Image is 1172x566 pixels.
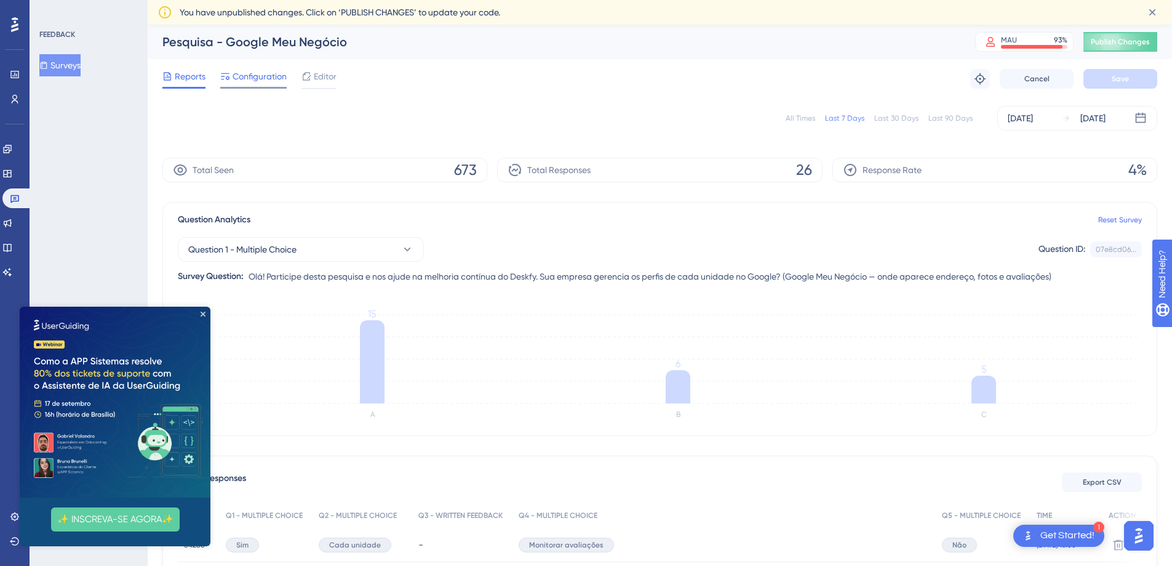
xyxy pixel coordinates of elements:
span: Configuration [233,69,287,84]
span: ACTION [1109,511,1136,520]
span: Q3 - WRITTEN FEEDBACK [418,511,503,520]
span: 4% [1128,160,1147,180]
span: TIME [1037,511,1052,520]
tspan: 6 [676,358,680,370]
div: Survey Question: [178,269,244,284]
span: Question 1 - Multiple Choice [188,242,297,257]
div: 93 % [1054,35,1067,45]
span: Não [952,540,967,550]
text: B [676,410,680,419]
a: Reset Survey [1098,215,1142,225]
span: Q4 - MULTIPLE CHOICE [519,511,597,520]
span: Question Analytics [178,212,250,227]
span: Response Rate [863,163,922,177]
div: 1 [1093,522,1104,533]
span: You have unpublished changes. Click on ‘PUBLISH CHANGES’ to update your code. [180,5,500,20]
div: MAU [1001,35,1017,45]
span: Total Seen [193,163,234,177]
img: launcher-image-alternative-text [1021,528,1035,543]
div: Open Get Started! checklist, remaining modules: 1 [1013,525,1104,547]
span: Export CSV [1083,477,1122,487]
div: All Times [786,113,815,123]
span: Save [1112,74,1129,84]
div: Question ID: [1038,241,1085,257]
span: Publish Changes [1091,37,1150,47]
div: Last 90 Days [928,113,973,123]
span: Total Responses [527,163,591,177]
tspan: 5 [981,363,987,375]
div: Last 30 Days [874,113,919,123]
span: Olá! Participe desta pesquisa e nos ajude na melhoria contínua do Deskfy. Sua empresa gerencia os... [249,269,1051,284]
span: Latest Responses [178,471,246,493]
span: Cada unidade [329,540,381,550]
span: Q2 - MULTIPLE CHOICE [319,511,397,520]
span: Reports [175,69,205,84]
div: 07e8cd06... [1096,245,1136,254]
div: [DATE] [1080,111,1106,126]
text: A [370,410,375,419]
tspan: 15 [368,308,377,320]
span: Q1 - MULTIPLE CHOICE [226,511,303,520]
span: Q5 - MULTIPLE CHOICE [942,511,1021,520]
button: ✨ INSCREVA-SE AGORA✨ [31,201,160,225]
button: Question 1 - Multiple Choice [178,237,424,262]
span: 26 [796,160,812,180]
span: 673 [454,160,477,180]
div: Get Started! [1040,529,1094,543]
div: Pesquisa - Google Meu Negócio [162,33,944,51]
span: Sim [236,540,249,550]
button: Publish Changes [1083,32,1157,52]
span: Need Help? [29,3,77,18]
div: Close Preview [181,5,186,10]
div: - [418,539,506,551]
div: [DATE] [1008,111,1033,126]
span: Editor [314,69,337,84]
span: Cancel [1024,74,1050,84]
text: C [981,410,987,419]
div: Last 7 Days [825,113,864,123]
span: Monitorar avaliações [529,540,604,550]
iframe: UserGuiding AI Assistant Launcher [1120,517,1157,554]
button: Cancel [1000,69,1074,89]
button: Save [1083,69,1157,89]
button: Export CSV [1062,472,1142,492]
div: FEEDBACK [39,30,75,39]
button: Surveys [39,54,81,76]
